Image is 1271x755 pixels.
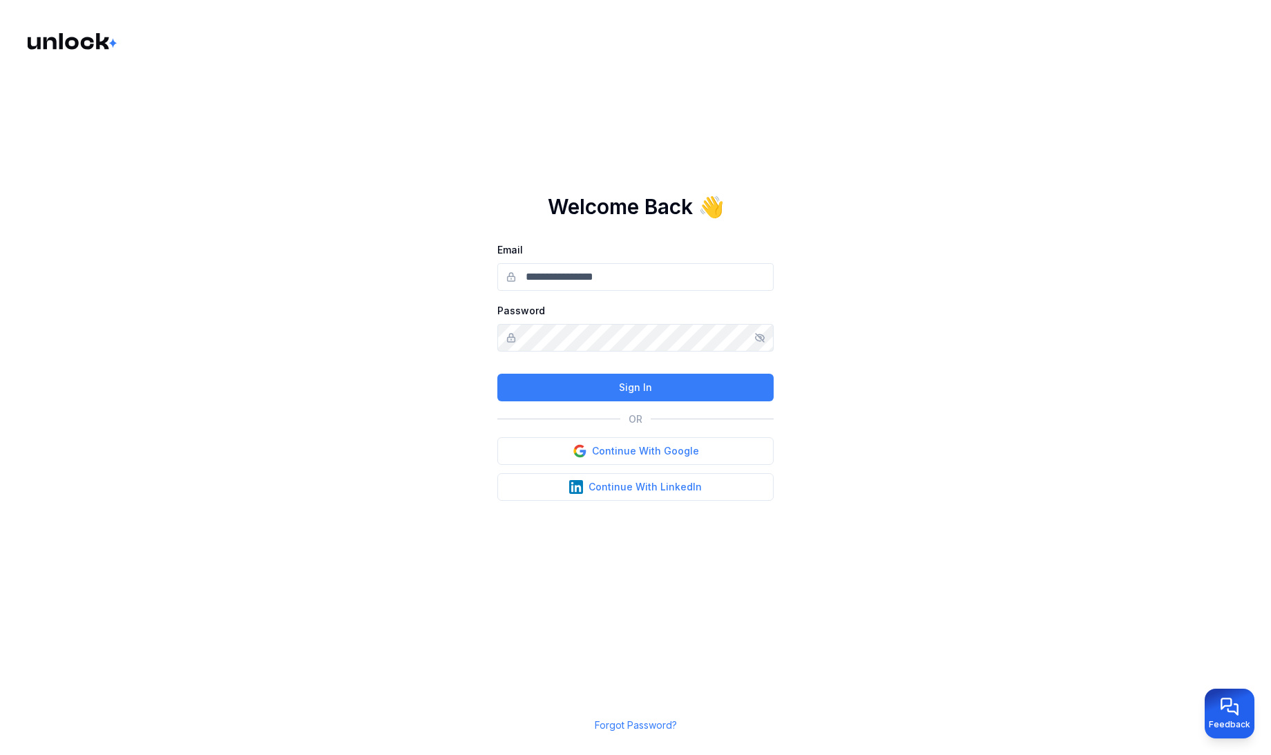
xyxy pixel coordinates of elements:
button: Provide feedback [1205,689,1254,738]
button: Continue With Google [497,437,774,465]
h1: Welcome Back 👋 [548,194,724,219]
img: Logo [28,33,119,50]
label: Email [497,244,523,256]
a: Forgot Password? [595,719,677,731]
button: Continue With LinkedIn [497,473,774,501]
p: OR [629,412,642,426]
button: Sign In [497,374,774,401]
label: Password [497,305,545,316]
button: Show/hide password [754,332,765,343]
span: Feedback [1209,719,1250,730]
